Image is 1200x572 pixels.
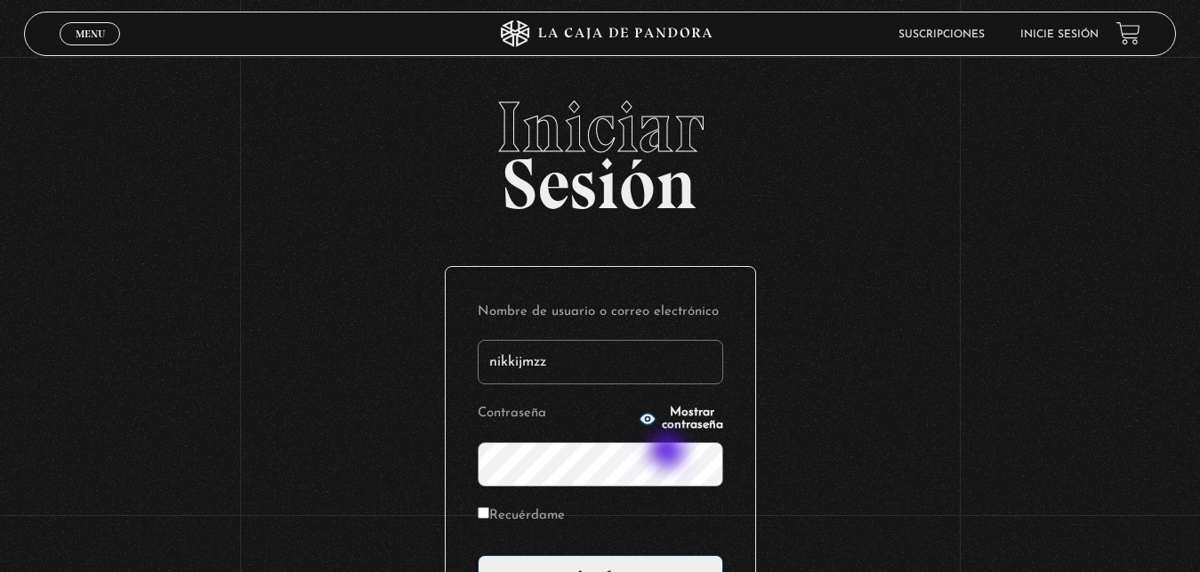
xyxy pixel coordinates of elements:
span: Iniciar [24,92,1176,163]
span: Menu [76,28,105,39]
a: Suscripciones [898,29,985,40]
label: Nombre de usuario o correo electrónico [478,299,723,326]
a: View your shopping cart [1116,21,1140,45]
label: Contraseña [478,400,633,428]
input: Recuérdame [478,507,489,519]
span: Cerrar [69,44,111,56]
label: Recuérdame [478,503,565,530]
h2: Sesión [24,92,1176,205]
button: Mostrar contraseña [639,407,723,431]
span: Mostrar contraseña [662,407,723,431]
a: Inicie sesión [1020,29,1099,40]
